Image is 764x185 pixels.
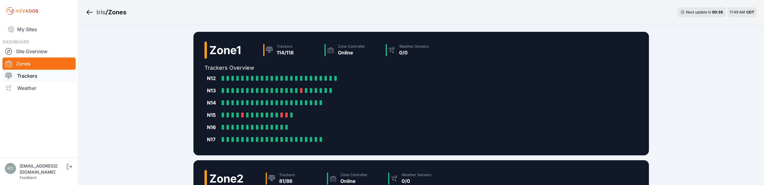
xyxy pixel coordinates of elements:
[340,172,368,177] div: Zone Controller
[277,44,294,49] div: Trackers
[20,163,66,175] div: [EMAIL_ADDRESS][DOMAIN_NAME]
[399,44,429,49] div: Weather Sensors
[204,64,444,72] h2: Trackers Overview
[207,136,219,143] div: N17
[712,10,723,15] div: 00 : 38
[338,49,365,56] div: Online
[106,8,108,17] span: /
[338,44,365,49] div: Zone Controller
[686,10,711,14] span: Next update in
[20,175,37,180] a: Feedback
[2,57,76,70] a: Zones
[96,8,106,17] a: Iris
[2,45,76,57] a: Site Overview
[402,172,431,177] div: Weather Sensors
[207,99,219,106] div: N14
[2,22,76,37] a: My Sites
[2,39,29,44] span: DASHBOARD
[207,75,219,82] div: N12
[340,177,368,185] div: Online
[5,163,16,174] img: rono@prim.com
[108,8,126,17] h3: Zones
[383,42,444,59] a: Weather Sensors0/0
[2,70,76,82] a: Trackers
[402,177,431,185] div: 0/0
[86,4,126,20] nav: Breadcrumb
[5,6,39,16] img: Nevados
[207,124,219,131] div: N16
[207,87,219,94] div: N13
[279,172,295,177] div: Trackers
[261,42,322,59] a: Trackers114/118
[2,82,76,94] a: Weather
[209,172,244,185] h2: Zone 2
[207,111,219,119] div: N15
[277,49,294,56] div: 114/118
[279,177,295,185] div: 81/86
[399,49,429,56] div: 0/0
[746,10,754,14] span: CDT
[730,10,745,14] span: 11:49 AM
[209,44,241,56] h2: Zone 1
